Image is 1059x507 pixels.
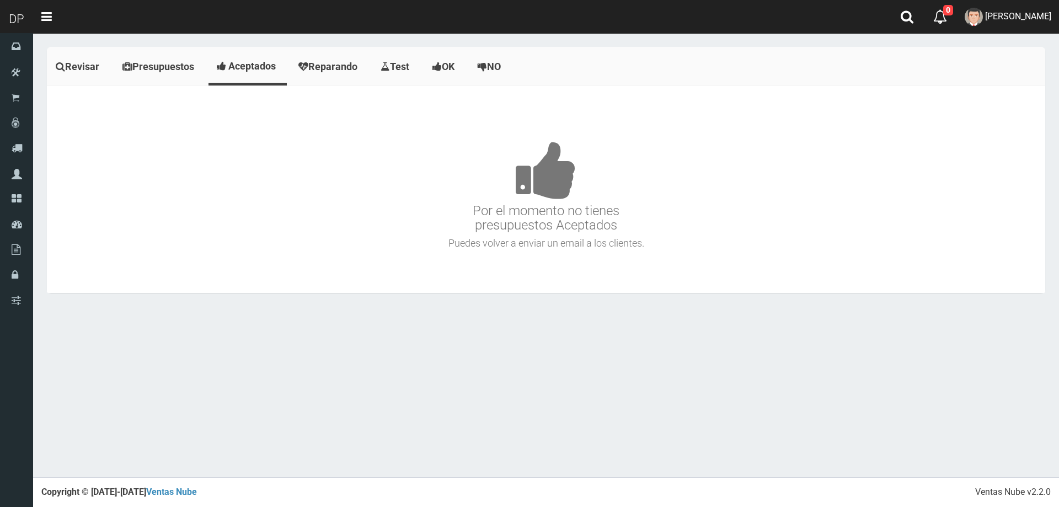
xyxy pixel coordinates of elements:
span: OK [442,61,454,72]
span: Presupuestos [132,61,194,72]
span: NO [487,61,501,72]
span: 0 [943,5,953,15]
a: Revisar [47,50,111,84]
span: Aceptados [228,60,276,72]
a: Test [372,50,421,84]
span: Reparando [308,61,357,72]
a: OK [424,50,466,84]
div: Ventas Nube v2.2.0 [975,486,1051,499]
h3: Por el momento no tienes presupuestos Aceptados [50,108,1042,233]
span: Test [390,61,409,72]
a: Ventas Nube [146,487,197,497]
strong: Copyright © [DATE]-[DATE] [41,487,197,497]
a: Reparando [290,50,369,84]
span: Revisar [65,61,99,72]
a: Aceptados [208,50,287,83]
img: User Image [965,8,983,26]
a: NO [469,50,512,84]
span: [PERSON_NAME] [985,11,1051,22]
h4: Puedes volver a enviar un email a los clientes. [50,238,1042,249]
a: Presupuestos [114,50,206,84]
